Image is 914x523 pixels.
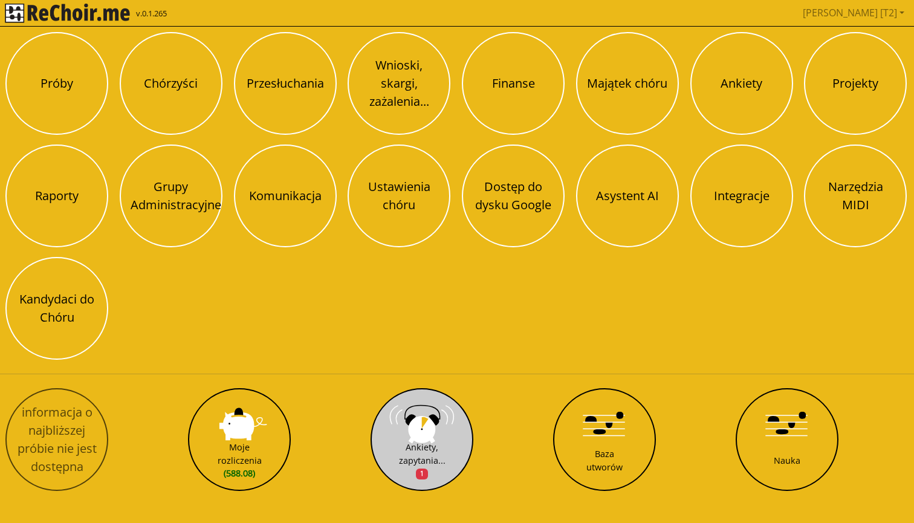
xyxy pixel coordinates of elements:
[576,145,679,247] button: Asystent AI
[462,145,565,247] button: Dostęp do dysku Google
[690,145,793,247] button: Integracje
[5,145,108,247] button: Raporty
[348,32,450,135] button: Wnioski, skargi, zażalenia...
[690,32,793,135] button: Ankiety
[136,8,167,20] span: v.0.1.265
[218,467,262,480] span: (588.08)
[5,257,108,360] button: Kandydaci do Chóru
[5,32,108,135] button: Próby
[804,32,907,135] button: Projekty
[120,32,222,135] button: Chórzyści
[348,145,450,247] button: Ustawienia chóru
[399,441,446,480] div: Ankiety, zapytania...
[234,32,337,135] button: Przesłuchania
[576,32,679,135] button: Majątek chóru
[371,388,473,491] button: Ankiety, zapytania...1
[553,388,656,491] button: Baza utworów
[736,388,838,491] button: Nauka
[798,1,909,25] a: [PERSON_NAME] [T2]
[462,32,565,135] button: Finanse
[5,4,130,23] img: rekłajer mi
[120,145,222,247] button: Grupy Administracyjne
[218,441,262,480] div: Moje rozliczenia
[774,454,800,467] div: Nauka
[416,469,428,479] span: 1
[804,145,907,247] button: Narzędzia MIDI
[586,447,623,473] div: Baza utworów
[188,388,291,491] button: Moje rozliczenia(588.08)
[234,145,337,247] button: Komunikacja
